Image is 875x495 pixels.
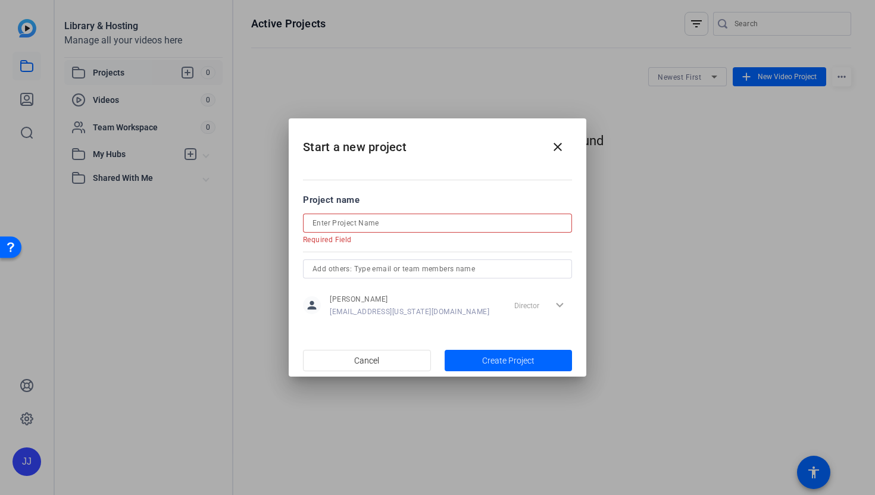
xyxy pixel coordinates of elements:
[312,216,562,230] input: Enter Project Name
[551,140,565,154] mat-icon: close
[303,296,321,314] mat-icon: person
[445,350,573,371] button: Create Project
[303,350,431,371] button: Cancel
[354,349,379,372] span: Cancel
[289,118,586,167] h2: Start a new project
[303,233,562,245] mat-error: Required Field
[330,307,489,317] span: [EMAIL_ADDRESS][US_STATE][DOMAIN_NAME]
[312,262,562,276] input: Add others: Type email or team members name
[330,295,489,304] span: [PERSON_NAME]
[482,355,535,367] span: Create Project
[303,193,572,206] div: Project name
